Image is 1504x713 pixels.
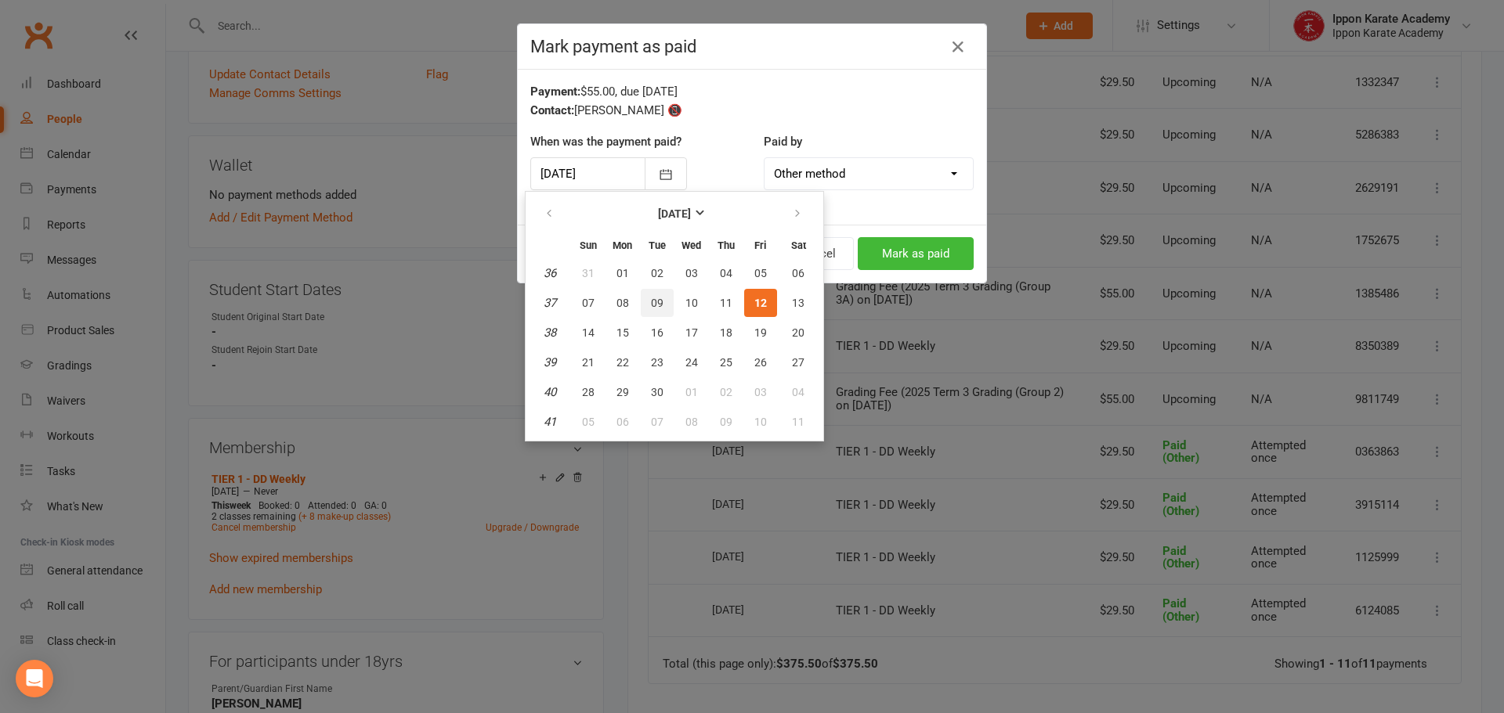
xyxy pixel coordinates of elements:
[530,103,574,117] strong: Contact:
[792,297,804,309] span: 13
[685,267,698,279] span: 03
[641,259,674,287] button: 02
[710,289,743,317] button: 11
[616,386,629,398] span: 29
[720,297,732,309] span: 11
[720,326,732,339] span: 18
[685,386,698,398] span: 01
[791,239,806,251] small: Saturday
[530,85,580,99] strong: Payment:
[744,319,777,347] button: 19
[744,378,777,406] button: 03
[651,267,663,279] span: 02
[710,408,743,436] button: 09
[641,289,674,317] button: 09
[858,237,974,270] button: Mark as paid
[530,101,974,120] div: [PERSON_NAME] 📵
[530,37,974,56] h4: Mark payment as paid
[779,289,819,317] button: 13
[606,259,639,287] button: 01
[616,326,629,339] span: 15
[544,385,556,399] em: 40
[720,386,732,398] span: 02
[675,259,708,287] button: 03
[16,660,53,697] div: Open Intercom Messenger
[779,259,819,287] button: 06
[572,319,605,347] button: 14
[675,289,708,317] button: 10
[582,326,595,339] span: 14
[544,415,556,429] em: 41
[606,289,639,317] button: 08
[754,297,767,309] span: 12
[544,326,556,340] em: 38
[779,348,819,376] button: 27
[685,326,698,339] span: 17
[675,378,708,406] button: 01
[675,348,708,376] button: 24
[616,356,629,369] span: 22
[754,416,767,428] span: 10
[779,378,819,406] button: 04
[606,378,639,406] button: 29
[685,356,698,369] span: 24
[754,356,767,369] span: 26
[779,319,819,347] button: 20
[616,297,629,309] span: 08
[572,408,605,436] button: 05
[710,319,743,347] button: 18
[651,297,663,309] span: 09
[544,266,556,280] em: 36
[744,408,777,436] button: 10
[572,378,605,406] button: 28
[710,259,743,287] button: 04
[685,416,698,428] span: 08
[744,259,777,287] button: 05
[530,132,681,151] label: When was the payment paid?
[658,207,691,220] strong: [DATE]
[710,378,743,406] button: 02
[945,34,971,59] button: Close
[582,416,595,428] span: 05
[754,326,767,339] span: 19
[792,326,804,339] span: 20
[582,297,595,309] span: 07
[651,416,663,428] span: 07
[616,267,629,279] span: 01
[572,259,605,287] button: 31
[641,408,674,436] button: 07
[572,348,605,376] button: 21
[582,386,595,398] span: 28
[651,326,663,339] span: 16
[641,319,674,347] button: 16
[754,386,767,398] span: 03
[720,416,732,428] span: 09
[792,416,804,428] span: 11
[675,319,708,347] button: 17
[720,356,732,369] span: 25
[651,386,663,398] span: 30
[641,378,674,406] button: 30
[582,356,595,369] span: 21
[613,239,632,251] small: Monday
[720,267,732,279] span: 04
[792,386,804,398] span: 04
[754,239,766,251] small: Friday
[582,267,595,279] span: 31
[616,416,629,428] span: 06
[530,82,974,101] div: $55.00, due [DATE]
[718,239,735,251] small: Thursday
[580,239,597,251] small: Sunday
[641,348,674,376] button: 23
[744,348,777,376] button: 26
[572,289,605,317] button: 07
[606,319,639,347] button: 15
[792,356,804,369] span: 27
[685,297,698,309] span: 10
[544,355,556,369] em: 39
[651,356,663,369] span: 23
[710,348,743,376] button: 25
[544,296,556,310] em: 37
[754,267,767,279] span: 05
[744,289,777,317] button: 12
